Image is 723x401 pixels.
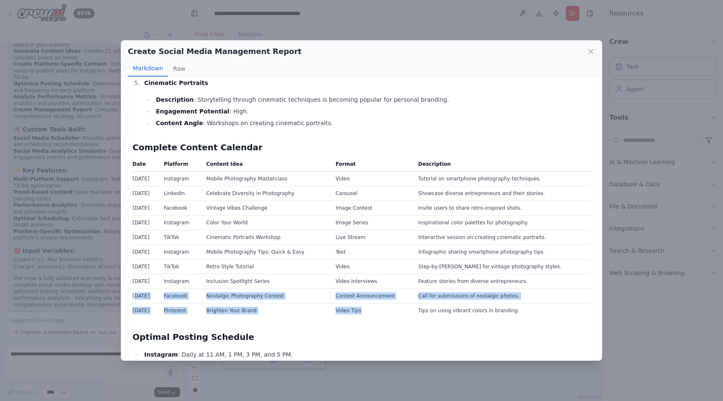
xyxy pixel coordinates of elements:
td: TikTok [159,259,201,274]
td: Mobile Photography Masterclass [201,171,331,186]
td: Video Tips [331,303,413,318]
td: Image Contest [331,200,413,215]
td: Vintage Vibes Challenge [201,200,331,215]
td: Nostalgic Photography Contest [201,288,331,303]
th: Platform [159,160,201,172]
th: Content Idea [201,160,331,172]
td: Inspirational color palettes for photography. [413,215,591,230]
strong: Content Angle [156,120,203,126]
button: Markdown [128,61,168,77]
h2: Optimal Posting Schedule [132,331,591,343]
strong: Engagement Potential [156,108,229,115]
td: Facebook [159,200,201,215]
td: Infographic sharing smartphone photography tips. [413,244,591,259]
th: Description [413,160,591,172]
strong: Instagram [144,351,178,358]
td: Text [331,244,413,259]
td: Instagram [159,171,201,186]
td: Carousel [331,186,413,200]
td: Contest Announcement [331,288,413,303]
td: Celebrate Diversity in Photography [201,186,331,200]
td: [DATE] [132,288,159,303]
td: Brighten Your Brand [201,303,331,318]
td: Mobile Photography Tips: Quick & Easy [201,244,331,259]
td: Invite users to share retro-inspired shots. [413,200,591,215]
li: : Workshops on creating cinematic portraits. [153,118,591,128]
li: : Storytelling through cinematic techniques is becoming popular for personal branding. [153,95,591,105]
td: Video Interviews [331,274,413,288]
td: Retro Style Tutorial [201,259,331,274]
td: Image Series [331,215,413,230]
td: Step-by-[PERSON_NAME] for vintage photography styles. [413,259,591,274]
li: : High. [153,106,591,116]
td: Call for submissions of nostalgic photos. [413,288,591,303]
th: Format [331,160,413,172]
td: [DATE] [132,244,159,259]
h2: Create Social Media Management Report [128,46,301,57]
h2: Complete Content Calendar [132,141,591,153]
td: [DATE] [132,259,159,274]
td: Color Your World [201,215,331,230]
td: [DATE] [132,171,159,186]
td: [DATE] [132,200,159,215]
button: Raw [168,61,190,77]
td: Live Stream [331,230,413,244]
td: TikTok [159,230,201,244]
td: Instagram [159,215,201,230]
td: Instagram [159,274,201,288]
strong: Cinematic Portraits [144,80,208,86]
th: Date [132,160,159,172]
td: Facebook [159,288,201,303]
td: [DATE] [132,230,159,244]
td: Interactive session on creating cinematic portraits. [413,230,591,244]
strong: Description [156,96,194,103]
td: [DATE] [132,215,159,230]
td: [DATE] [132,303,159,318]
td: Cinematic Portraits Workshop [201,230,331,244]
li: : Daily at 11 AM, 1 PM, 3 PM, and 5 PM. [142,350,591,360]
td: [DATE] [132,274,159,288]
td: Video [331,171,413,186]
td: [DATE] [132,186,159,200]
td: Pinterest [159,303,201,318]
td: Instagram [159,244,201,259]
td: LinkedIn [159,186,201,200]
td: Video [331,259,413,274]
td: Feature stories from diverse entrepreneurs. [413,274,591,288]
td: Tutorial on smartphone photography techniques. [413,171,591,186]
td: Showcase diverse entrepreneurs and their stories. [413,186,591,200]
td: Tips on using vibrant colors in branding. [413,303,591,318]
td: Inclusion Spotlight Series [201,274,331,288]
